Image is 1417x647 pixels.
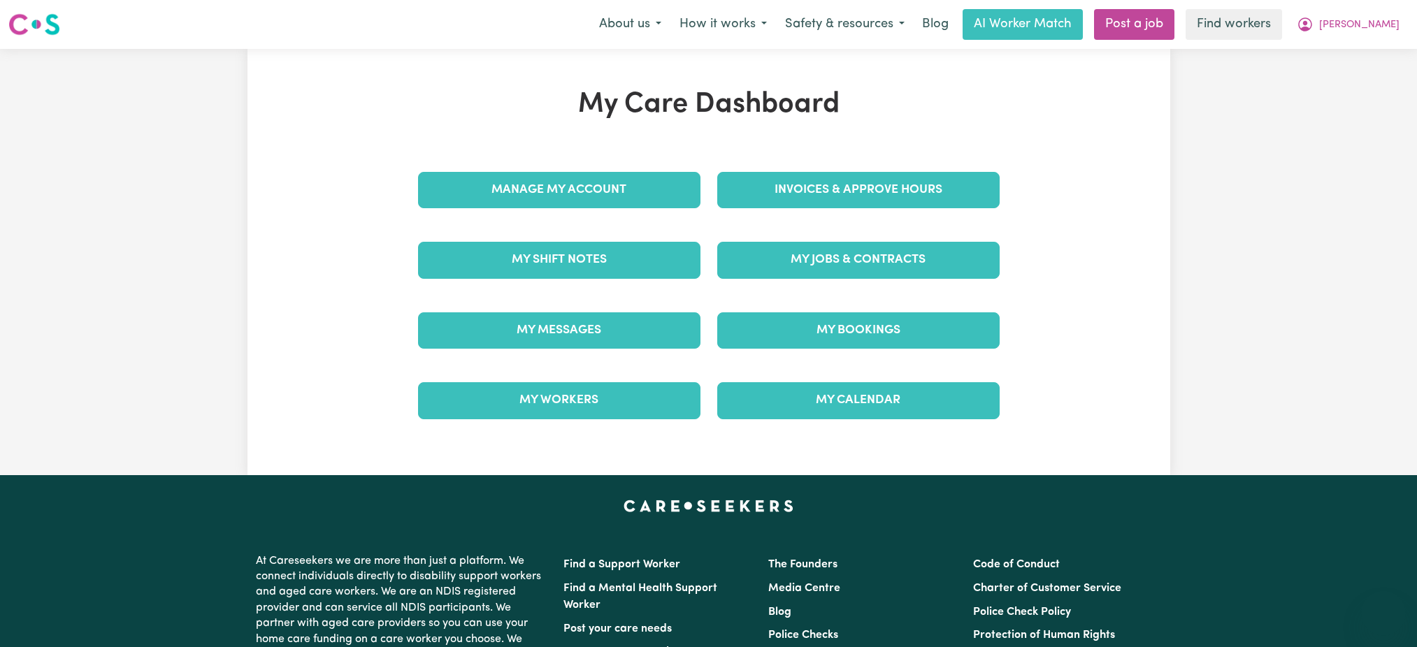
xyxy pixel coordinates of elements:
[768,559,837,570] a: The Founders
[914,9,957,40] a: Blog
[717,382,1000,419] a: My Calendar
[8,12,60,37] img: Careseekers logo
[1361,591,1406,636] iframe: Button to launch messaging window
[768,583,840,594] a: Media Centre
[963,9,1083,40] a: AI Worker Match
[717,172,1000,208] a: Invoices & Approve Hours
[624,500,793,511] a: Careseekers home page
[768,606,791,618] a: Blog
[1288,10,1409,39] button: My Account
[418,242,700,278] a: My Shift Notes
[670,10,776,39] button: How it works
[973,630,1115,641] a: Protection of Human Rights
[410,88,1008,122] h1: My Care Dashboard
[768,630,838,641] a: Police Checks
[1186,9,1282,40] a: Find workers
[973,583,1121,594] a: Charter of Customer Service
[563,559,680,570] a: Find a Support Worker
[8,8,60,41] a: Careseekers logo
[1094,9,1174,40] a: Post a job
[776,10,914,39] button: Safety & resources
[973,606,1071,618] a: Police Check Policy
[717,242,1000,278] a: My Jobs & Contracts
[973,559,1060,570] a: Code of Conduct
[418,172,700,208] a: Manage My Account
[418,382,700,419] a: My Workers
[563,623,672,634] a: Post your care needs
[590,10,670,39] button: About us
[717,312,1000,349] a: My Bookings
[563,583,717,611] a: Find a Mental Health Support Worker
[418,312,700,349] a: My Messages
[1319,17,1400,33] span: [PERSON_NAME]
